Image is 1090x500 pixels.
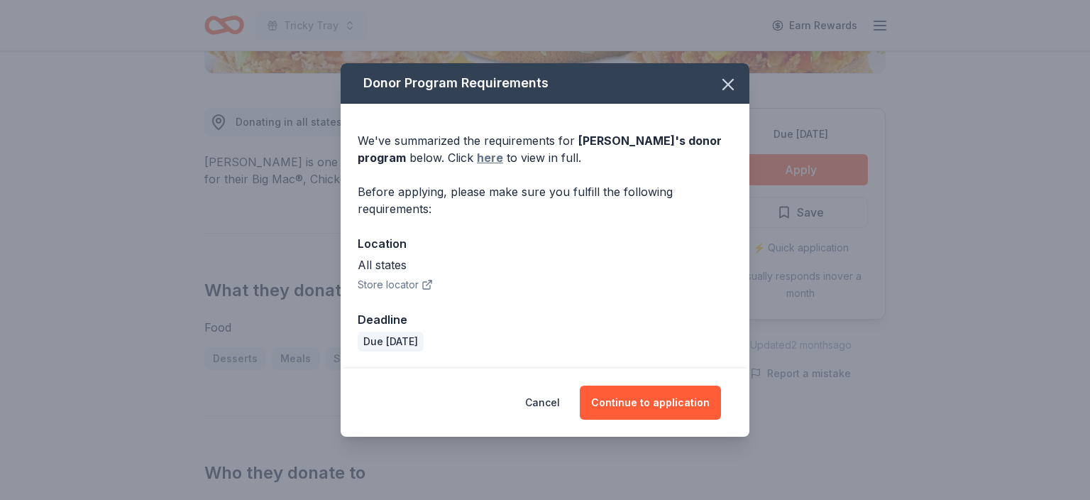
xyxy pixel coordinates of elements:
[477,149,503,166] a: here
[358,256,732,273] div: All states
[358,332,424,352] div: Due [DATE]
[580,386,721,420] button: Continue to application
[358,310,732,329] div: Deadline
[358,276,433,293] button: Store locator
[525,386,560,420] button: Cancel
[341,63,749,104] div: Donor Program Requirements
[358,234,732,253] div: Location
[358,132,732,166] div: We've summarized the requirements for below. Click to view in full.
[358,183,732,217] div: Before applying, please make sure you fulfill the following requirements:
